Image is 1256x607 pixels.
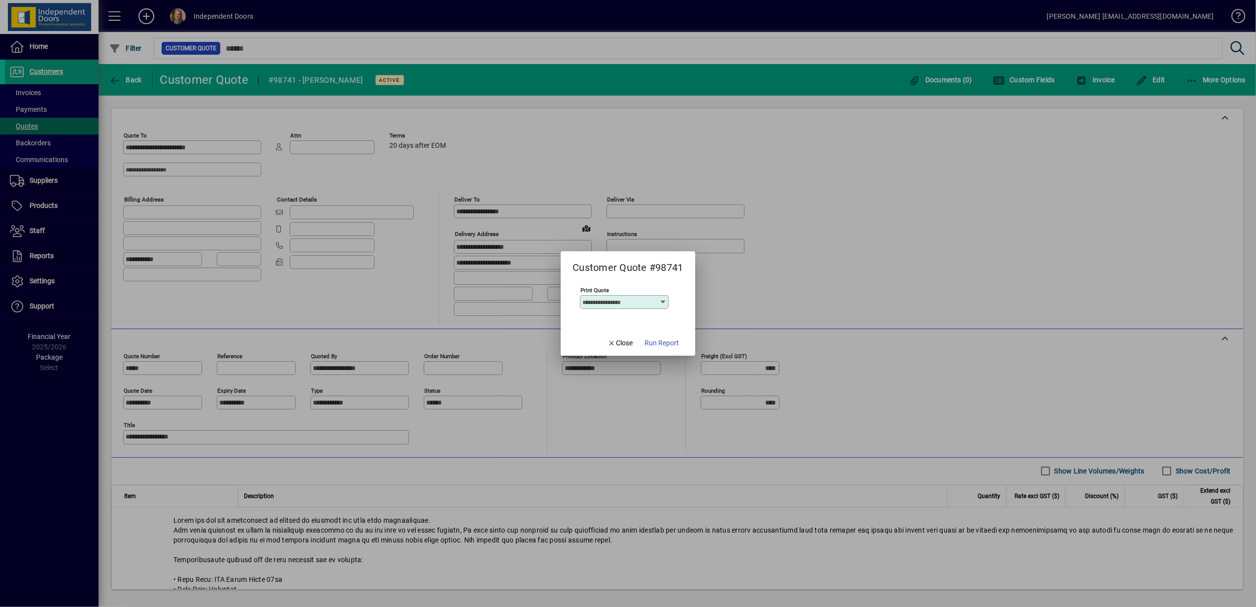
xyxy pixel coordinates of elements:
span: Close [608,338,633,348]
span: Run Report [645,338,679,348]
button: Run Report [641,334,683,352]
mat-label: Print Quote [580,287,609,294]
h2: Customer Quote #98741 [561,251,695,275]
button: Close [604,334,637,352]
